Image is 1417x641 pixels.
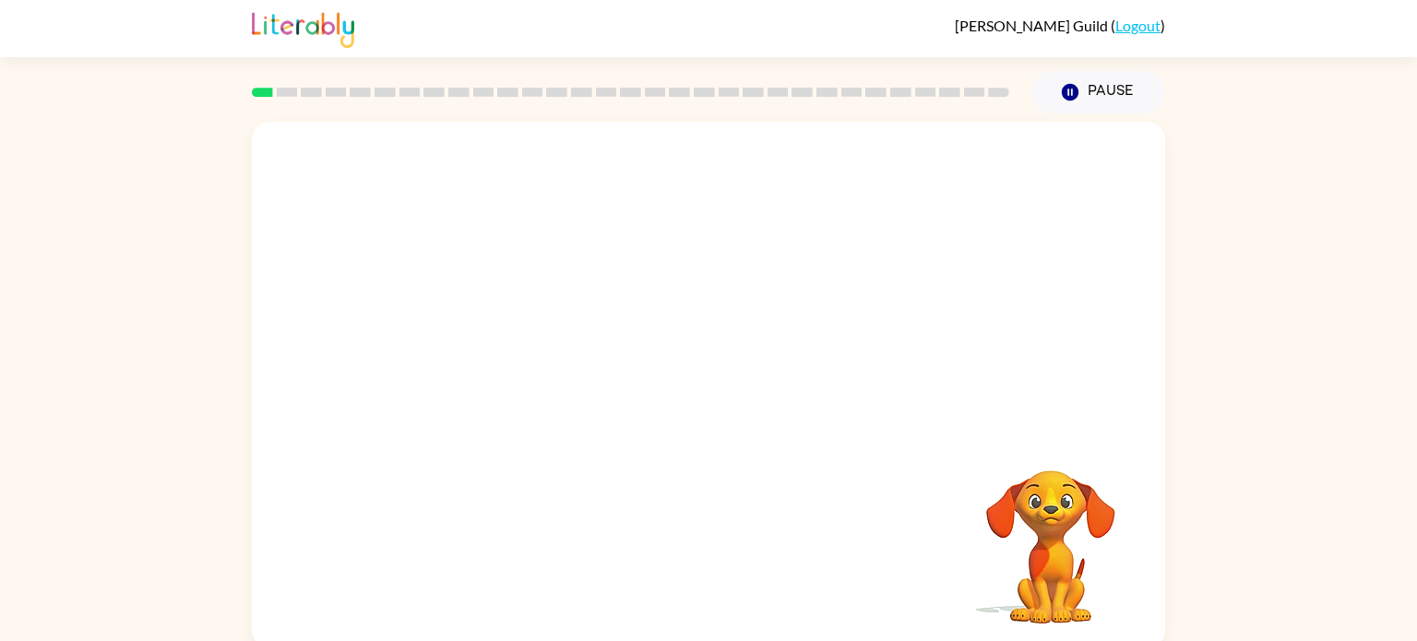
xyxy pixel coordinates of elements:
[1031,71,1165,113] button: Pause
[959,442,1143,626] video: Your browser must support playing .mp4 files to use Literably. Please try using another browser.
[955,17,1111,34] span: [PERSON_NAME] Guild
[1115,17,1161,34] a: Logout
[955,17,1165,34] div: ( )
[252,7,354,48] img: Literably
